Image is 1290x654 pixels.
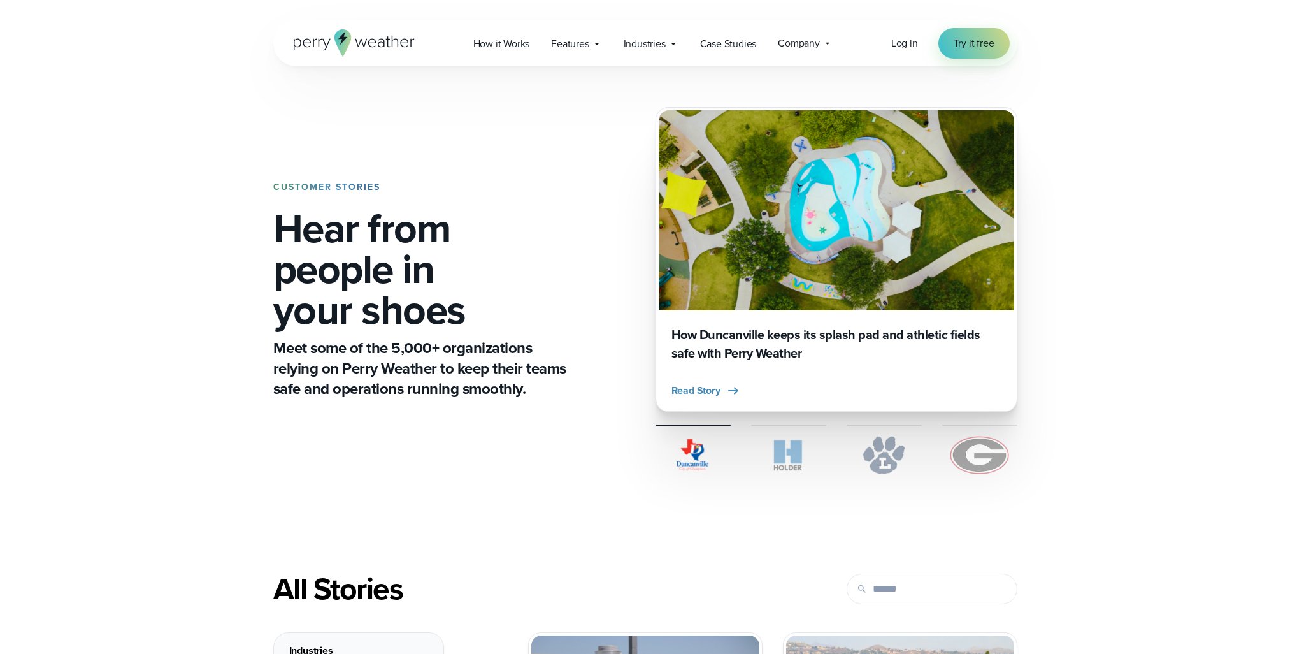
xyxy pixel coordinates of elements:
[659,110,1014,310] img: Duncanville Splash Pad
[656,436,731,474] img: City of Duncanville Logo
[273,180,380,194] strong: CUSTOMER STORIES
[671,326,1001,363] h3: How Duncanville keeps its splash pad and athletic fields safe with Perry Weather
[954,36,994,51] span: Try it free
[656,107,1017,412] a: Duncanville Splash Pad How Duncanville keeps its splash pad and athletic fields safe with Perry W...
[273,338,571,399] p: Meet some of the 5,000+ organizations relying on Perry Weather to keep their teams safe and opera...
[700,36,757,52] span: Case Studies
[891,36,918,51] a: Log in
[671,383,720,398] span: Read Story
[551,36,589,52] span: Features
[938,28,1010,59] a: Try it free
[778,36,820,51] span: Company
[462,31,541,57] a: How it Works
[671,383,741,398] button: Read Story
[891,36,918,50] span: Log in
[751,436,826,474] img: Holder.svg
[624,36,666,52] span: Industries
[689,31,768,57] a: Case Studies
[273,208,571,330] h1: Hear from people in your shoes
[273,571,763,607] div: All Stories
[473,36,530,52] span: How it Works
[656,107,1017,412] div: 1 of 4
[656,107,1017,412] div: slideshow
